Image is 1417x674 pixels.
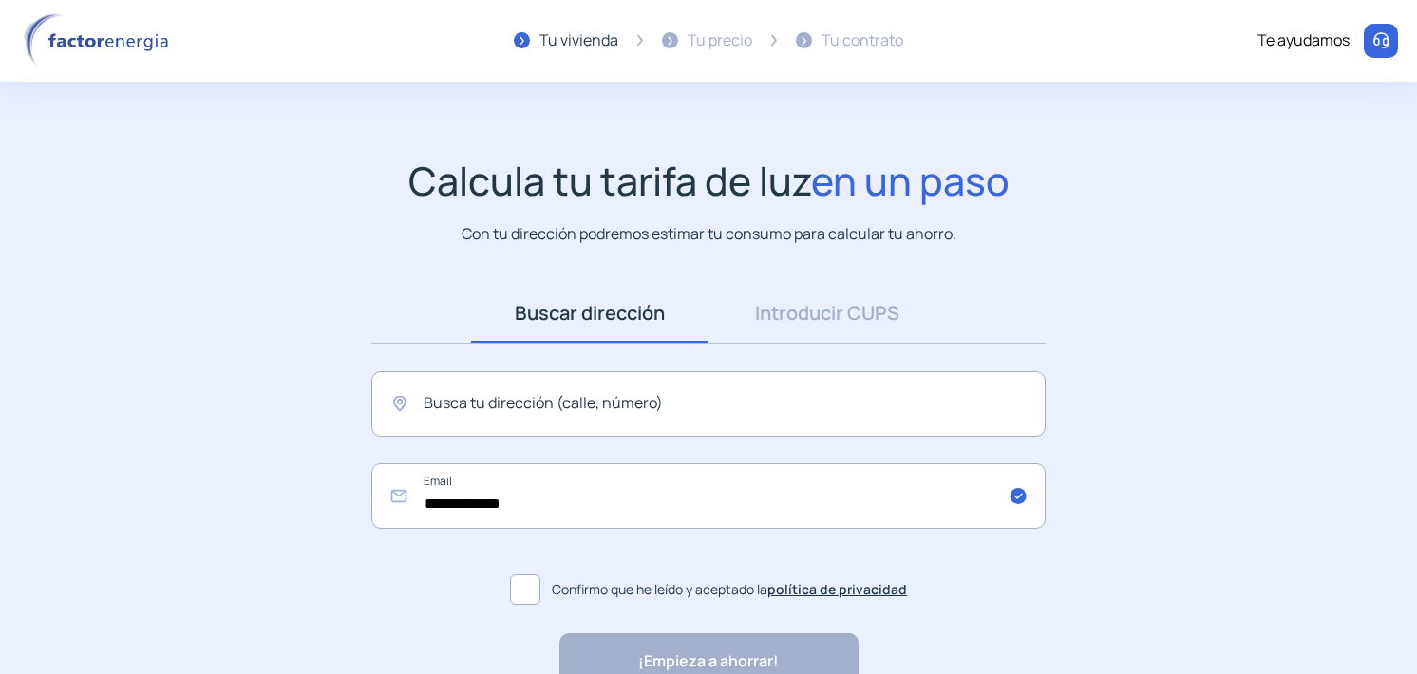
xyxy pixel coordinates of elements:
[767,580,907,598] a: política de privacidad
[462,222,956,246] p: Con tu dirección podremos estimar tu consumo para calcular tu ahorro.
[471,284,708,343] a: Buscar dirección
[19,13,180,68] img: logo factor
[708,284,946,343] a: Introducir CUPS
[811,154,1010,207] span: en un paso
[552,579,907,600] span: Confirmo que he leído y aceptado la
[688,28,752,53] div: Tu precio
[408,158,1010,204] h1: Calcula tu tarifa de luz
[1371,31,1390,50] img: llamar
[822,28,903,53] div: Tu contrato
[539,28,618,53] div: Tu vivienda
[1257,28,1350,53] div: Te ayudamos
